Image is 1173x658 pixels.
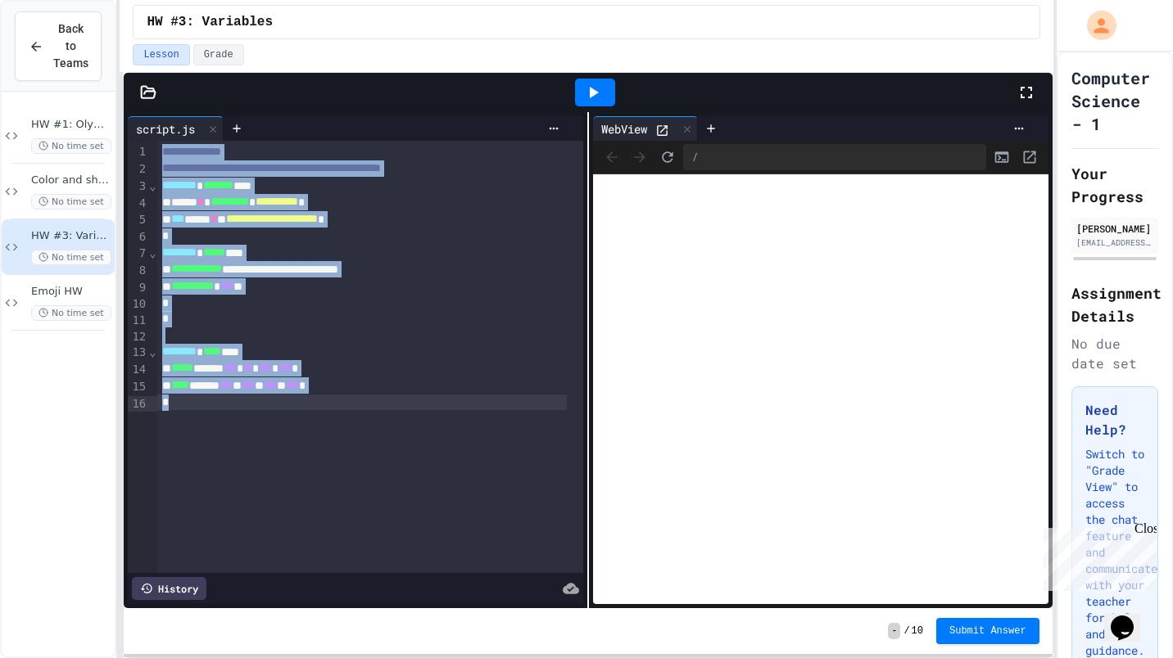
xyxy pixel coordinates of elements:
span: HW #3: Variables [147,12,273,32]
div: 2 [128,161,148,178]
span: No time set [31,138,111,154]
button: Submit Answer [936,618,1039,644]
span: Color and shapes [31,174,111,187]
div: 16 [128,396,148,412]
div: WebView [593,116,698,141]
div: 12 [128,329,148,345]
span: No time set [31,305,111,321]
div: My Account [1070,7,1121,44]
div: 11 [128,313,148,329]
div: 14 [128,362,148,379]
div: 7 [128,246,148,263]
div: 4 [128,196,148,213]
div: 10 [128,296,148,313]
span: Back [600,145,624,169]
h3: Need Help? [1085,400,1144,439]
iframe: chat widget [1037,521,1157,591]
div: No due date set [1071,334,1158,373]
h2: Your Progress [1071,162,1158,208]
div: WebView [593,120,655,137]
span: HW #3: Variables [31,229,111,243]
span: HW #1: Olympic rings [31,118,111,132]
iframe: chat widget [1104,593,1157,642]
div: 1 [128,144,148,161]
button: Grade [193,44,244,65]
div: [EMAIL_ADDRESS][DOMAIN_NAME] [1076,237,1153,249]
div: 5 [128,212,148,229]
span: Emoji HW [31,285,111,299]
button: Open in new tab [1017,145,1042,169]
div: 3 [128,178,148,196]
span: Fold line [148,179,156,192]
iframe: Web Preview [593,174,1048,605]
div: Chat with us now!Close [7,7,113,104]
h2: Assignment Details [1071,282,1158,327]
span: Fold line [148,246,156,259]
div: 9 [128,280,148,297]
h1: Computer Science - 1 [1071,66,1158,135]
span: 10 [912,624,923,638]
div: 13 [128,345,148,362]
span: No time set [31,194,111,210]
div: History [132,577,206,600]
span: Fold line [148,345,156,358]
span: Back to Teams [53,20,88,72]
button: Console [990,145,1014,169]
button: Refresh [655,145,680,169]
div: script.js [128,120,203,137]
div: [PERSON_NAME] [1076,221,1153,236]
span: Forward [627,145,652,169]
div: script.js [128,116,224,141]
div: 15 [128,379,148,396]
span: - [888,623,900,639]
div: 6 [128,229,148,246]
button: Lesson [133,44,189,65]
button: Back to Teams [15,11,102,81]
div: 8 [128,263,148,280]
span: Submit Answer [949,624,1026,638]
span: / [904,624,909,638]
div: / [683,144,986,170]
span: No time set [31,250,111,265]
